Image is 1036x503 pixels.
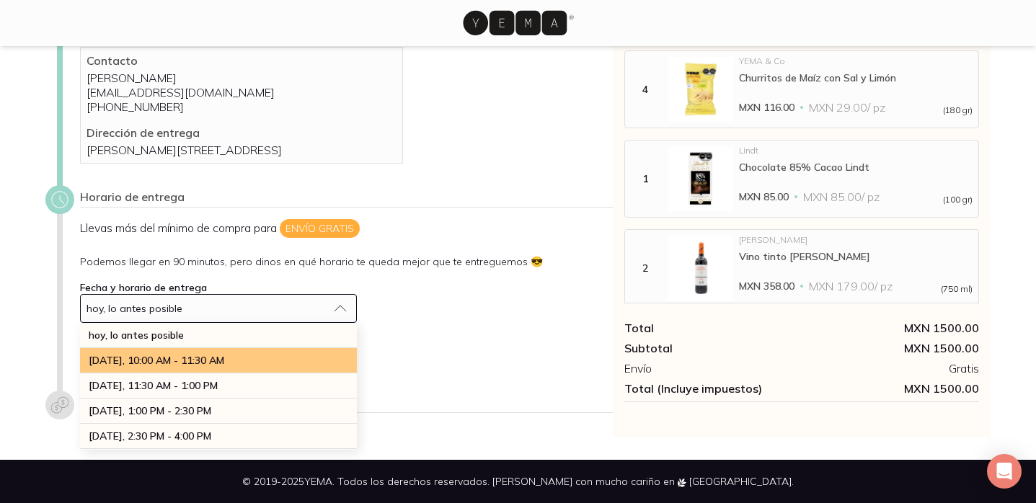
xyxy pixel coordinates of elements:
[87,53,397,68] p: Contacto
[803,190,880,204] span: MXN 85.00 / pz
[809,100,885,115] span: MXN 29.00 / pz
[739,250,973,263] div: Vino tinto [PERSON_NAME]
[941,285,973,293] span: (750 ml)
[739,146,973,155] div: Lindt
[80,255,613,268] p: Podemos llegar en 90 minutos, pero dinos en qué horario te queda mejor que te entreguemos
[89,329,184,342] span: hoy, lo antes posible
[739,57,973,66] div: YEMA & Co
[492,475,794,488] span: [PERSON_NAME] con mucho cariño en [GEOGRAPHIC_DATA].
[80,219,613,238] p: Llevas más del mínimo de compra para
[89,379,218,392] span: [DATE], 11:30 AM - 1:00 PM
[89,354,224,367] span: [DATE], 10:00 AM - 11:30 AM
[624,361,802,375] div: Envío
[87,143,397,157] p: [PERSON_NAME][STREET_ADDRESS]
[89,404,211,417] span: [DATE], 1:00 PM - 2:30 PM
[628,172,663,185] div: 1
[802,361,979,375] div: Gratis
[943,195,973,204] span: (100 gr)
[809,279,893,293] span: MXN 179.00 / pz
[624,321,802,335] div: Total
[739,279,794,293] span: MXN 358.00
[87,85,397,99] p: [EMAIL_ADDRESS][DOMAIN_NAME]
[87,71,397,85] p: [PERSON_NAME]
[802,381,979,396] span: MXN 1500.00
[628,262,663,275] div: 2
[80,281,207,294] label: Fecha y horario de entrega
[739,71,973,84] div: Churritos de Maíz con Sal y Limón
[668,57,733,122] img: Churritos de Maíz con Sal y Limón
[80,323,357,450] ul: hoy, lo antes posible
[739,236,973,244] div: [PERSON_NAME]
[987,454,1022,489] div: Open Intercom Messenger
[87,99,397,114] p: [PHONE_NUMBER]
[668,236,733,301] img: Vino tinto Ramón Roqueta Garnacha
[87,302,182,315] span: hoy, lo antes posible
[80,190,613,208] div: Horario de entrega
[943,106,973,115] span: (180 gr)
[628,83,663,96] div: 4
[89,429,211,442] span: [DATE], 2:30 PM - 4:00 PM
[624,341,802,355] div: Subtotal
[802,321,979,335] div: MXN 1500.00
[739,190,789,204] span: MXN 85.00
[624,381,802,396] div: Total (Incluye impuestos)
[802,341,979,355] div: MXN 1500.00
[531,255,543,268] span: Sunglass
[87,125,397,140] p: Dirección de entrega
[739,100,794,115] span: MXN 116.00
[668,146,733,211] img: Chocolate 85% Cacao Lindt
[739,161,973,174] div: Chocolate 85% Cacao Lindt
[280,219,360,238] span: Envío gratis
[80,294,357,323] button: hoy, lo antes posible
